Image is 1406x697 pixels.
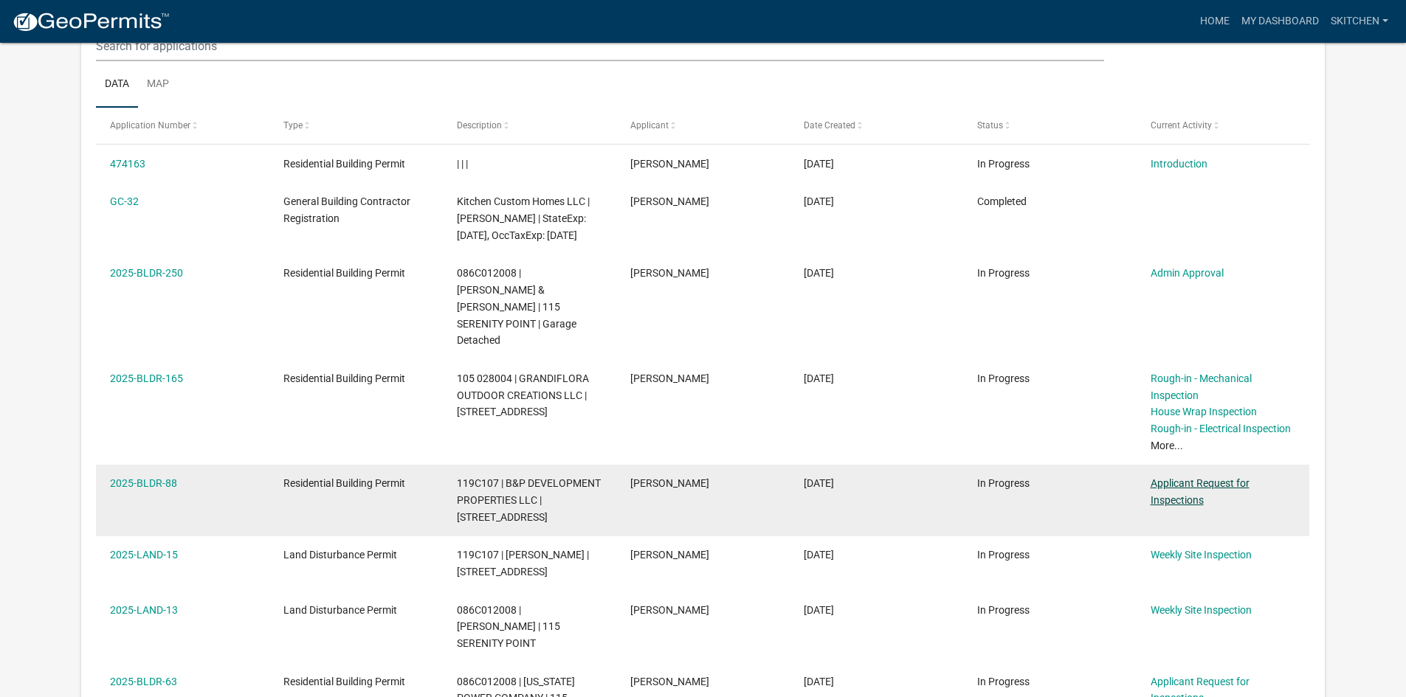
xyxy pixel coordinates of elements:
[804,372,834,384] span: 05/28/2025
[977,195,1027,207] span: Completed
[96,31,1103,61] input: Search for applications
[269,108,443,143] datatable-header-cell: Type
[630,267,709,279] span: Stephen Kitchen
[457,477,601,523] span: 119C107 | B&P DEVELOPMENT PROPERTIES LLC | 251 EAST RIVER BEND DR
[110,372,183,384] a: 2025-BLDR-165
[630,676,709,687] span: Stephen Kitchen
[283,604,397,616] span: Land Disturbance Permit
[457,158,468,170] span: | | |
[283,372,405,384] span: Residential Building Permit
[1151,158,1207,170] a: Introduction
[283,267,405,279] span: Residential Building Permit
[457,120,502,131] span: Description
[616,108,790,143] datatable-header-cell: Applicant
[630,120,669,131] span: Applicant
[110,267,183,279] a: 2025-BLDR-250
[443,108,616,143] datatable-header-cell: Description
[790,108,963,143] datatable-header-cell: Date Created
[977,549,1030,561] span: In Progress
[630,477,709,489] span: Stephen Kitchen
[283,676,405,687] span: Residential Building Permit
[283,195,410,224] span: General Building Contractor Registration
[630,604,709,616] span: Stephen Kitchen
[977,267,1030,279] span: In Progress
[804,549,834,561] span: 03/17/2025
[630,195,709,207] span: Stephen Kitchen
[630,158,709,170] span: Stephen Kitchen
[977,604,1030,616] span: In Progress
[110,604,178,616] a: 2025-LAND-13
[804,195,834,207] span: 08/21/2025
[1236,7,1325,35] a: My Dashboard
[1151,604,1252,616] a: Weekly Site Inspection
[804,120,855,131] span: Date Created
[804,158,834,170] span: 09/05/2025
[110,195,139,207] a: GC-32
[1151,267,1224,279] a: Admin Approval
[1136,108,1309,143] datatable-header-cell: Current Activity
[110,676,177,687] a: 2025-BLDR-63
[804,267,834,279] span: 08/17/2025
[1151,423,1291,434] a: Rough-in - Electrical Inspection
[138,61,178,108] a: Map
[457,195,590,241] span: Kitchen Custom Homes LLC | Stephen Kitchen | StateExp: 06/30/2026, OccTaxExp: 12/31/2025
[283,477,405,489] span: Residential Building Permit
[110,549,178,561] a: 2025-LAND-15
[110,120,190,131] span: Application Number
[283,158,405,170] span: Residential Building Permit
[1151,549,1252,561] a: Weekly Site Inspection
[110,477,177,489] a: 2025-BLDR-88
[630,549,709,561] span: Stephen Kitchen
[1151,477,1250,506] a: Applicant Request for Inspections
[457,604,560,650] span: 086C012008 | William Stephen Kitchen | 115 SERENITY POINT
[630,372,709,384] span: Stephen Kitchen
[96,108,269,143] datatable-header-cell: Application Number
[96,61,138,108] a: Data
[457,267,576,346] span: 086C012008 | TAYLOR BOBBY & CYNTHIA | 115 SERENITY POINT | Garage Detached
[1325,7,1394,35] a: skitchen
[804,604,834,616] span: 02/26/2025
[1151,120,1212,131] span: Current Activity
[977,477,1030,489] span: In Progress
[962,108,1136,143] datatable-header-cell: Status
[110,158,145,170] a: 474163
[283,120,303,131] span: Type
[804,676,834,687] span: 02/26/2025
[457,372,589,418] span: 105 028004 | GRANDIFLORA OUTDOOR CREATIONS LLC | 372 WARDS CHAPEL RD
[1151,440,1183,451] a: More...
[1151,406,1257,417] a: House Wrap Inspection
[977,158,1030,170] span: In Progress
[977,372,1030,384] span: In Progress
[977,676,1030,687] span: In Progress
[977,120,1003,131] span: Status
[804,477,834,489] span: 03/17/2025
[283,549,397,561] span: Land Disturbance Permit
[1151,372,1252,401] a: Rough-in - Mechanical Inspection
[1194,7,1236,35] a: Home
[457,549,589,578] span: 119C107 | Mark Brannen | 251 EAST RIVER BEND DR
